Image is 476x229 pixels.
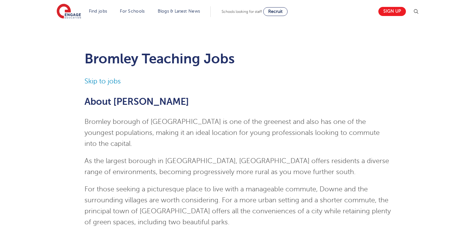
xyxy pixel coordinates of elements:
[120,9,145,13] a: For Schools
[84,51,392,67] h1: Bromley Teaching Jobs
[222,9,262,14] span: Schools looking for staff
[158,9,200,13] a: Blogs & Latest News
[84,77,121,85] a: Skip to jobs
[89,9,107,13] a: Find jobs
[268,9,283,14] span: Recruit
[84,184,392,228] p: For those seeking a picturesque place to live with a manageable commute, Downe and the surroundin...
[263,7,288,16] a: Recruit
[84,156,392,178] p: As the largest borough in [GEOGRAPHIC_DATA], [GEOGRAPHIC_DATA] offers residents a diverse range o...
[57,4,81,19] img: Engage Education
[378,7,406,16] a: Sign up
[84,116,392,149] p: Bromley borough of [GEOGRAPHIC_DATA] is one of the greenest and also has one of the youngest popu...
[84,96,189,107] span: About [PERSON_NAME]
